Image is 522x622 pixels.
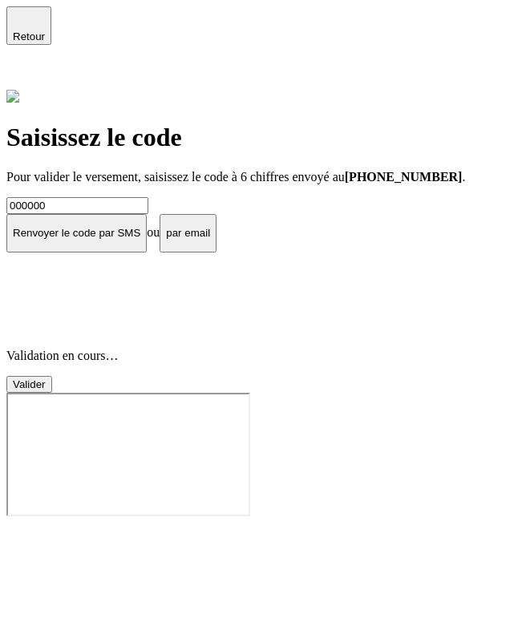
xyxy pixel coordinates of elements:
[6,214,147,252] button: Renvoyer le code par SMS
[6,123,516,152] h1: Saisissez le code
[462,170,465,184] span: .
[6,376,52,393] button: Valider
[147,225,160,239] span: ou
[13,227,140,239] span: Renvoyer le code par SMS
[6,170,345,184] span: Pour valider le versement, saisissez le code à 6 chiffres envoyé au
[6,90,19,103] img: alexis.png
[6,349,516,363] p: Validation en cours…
[160,214,216,252] button: par email
[345,170,463,184] span: [PHONE_NUMBER]
[6,6,51,45] button: Retour
[13,30,45,42] span: Retour
[13,378,46,390] div: Valider
[166,227,210,239] span: par email
[6,197,148,214] input: 000000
